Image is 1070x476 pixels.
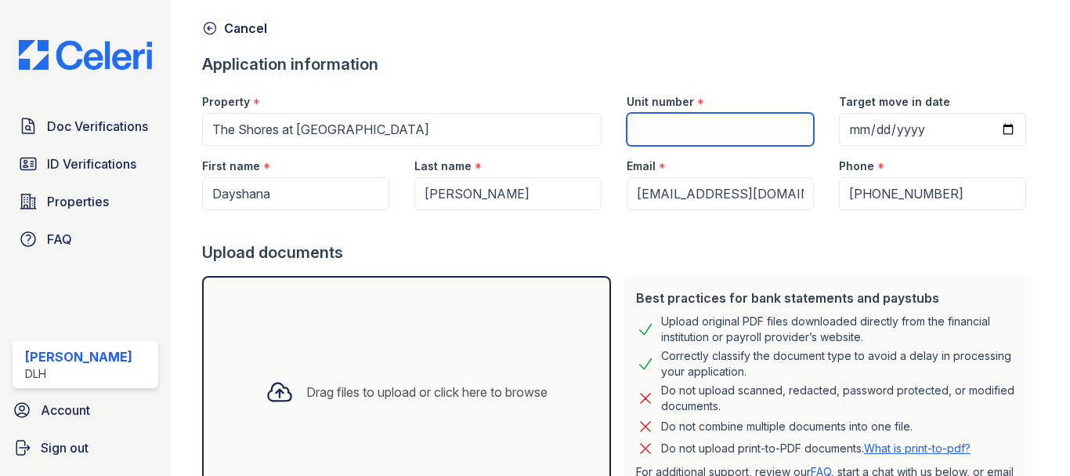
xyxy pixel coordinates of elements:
label: Email [627,158,656,174]
span: Properties [47,192,109,211]
label: Property [202,94,250,110]
a: Sign out [6,432,164,463]
div: Best practices for bank statements and paystubs [636,289,1020,307]
div: Drag files to upload or click here to browse [306,383,548,402]
label: First name [202,158,260,174]
div: Upload original PDF files downloaded directly from the financial institution or payroll provider’... [661,314,1020,345]
div: Correctly classify the document type to avoid a delay in processing your application. [661,348,1020,380]
img: CE_Logo_Blue-a8612792a0a2168367f1c8372b55b34899dd931a85d93a1a3d3e32e68fde9ad4.png [6,40,164,70]
label: Last name [414,158,472,174]
span: Account [41,401,90,420]
span: Sign out [41,438,89,457]
label: Unit number [627,94,694,110]
div: [PERSON_NAME] [25,347,132,366]
a: Properties [13,186,158,217]
label: Phone [839,158,874,174]
div: Application information [202,53,1039,75]
a: Cancel [202,19,267,38]
span: FAQ [47,230,72,249]
div: DLH [25,366,132,382]
label: Target move in date [839,94,950,110]
div: Upload documents [202,242,1039,263]
a: Doc Verifications [13,111,158,142]
span: ID Verifications [47,154,136,173]
div: Do not upload scanned, redacted, password protected, or modified documents. [661,383,1020,414]
a: FAQ [13,223,158,255]
span: Doc Verifications [47,117,148,136]
div: Do not combine multiple documents into one file. [661,417,913,436]
a: ID Verifications [13,148,158,180]
p: Do not upload print-to-PDF documents. [661,441,971,456]
a: What is print-to-pdf? [864,441,971,455]
a: Account [6,394,164,426]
